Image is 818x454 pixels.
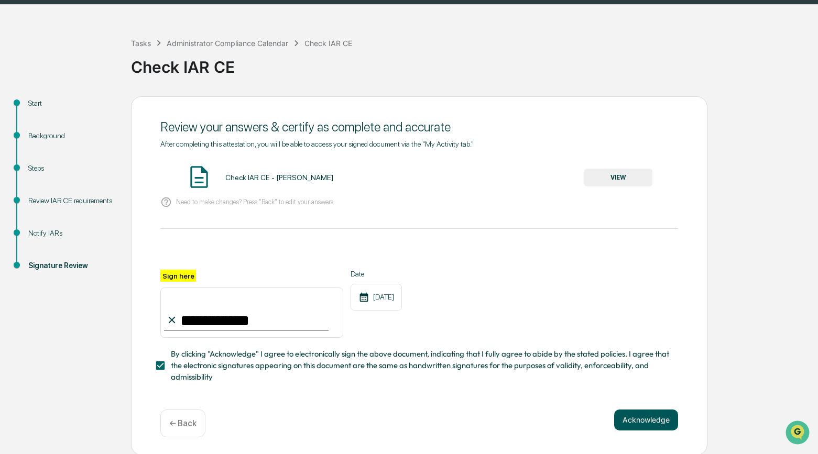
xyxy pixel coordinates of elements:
[167,39,288,48] div: Administrator Compliance Calendar
[160,270,196,282] label: Sign here
[186,164,212,190] img: Document Icon
[10,133,19,141] div: 🖐️
[28,228,114,239] div: Notify IARs
[160,119,678,135] div: Review your answers & certify as complete and accurate
[28,195,114,206] div: Review IAR CE requirements
[104,178,127,185] span: Pylon
[584,169,652,186] button: VIEW
[21,132,68,142] span: Preclearance
[10,22,191,39] p: How can we help?
[225,173,333,182] div: Check IAR CE - [PERSON_NAME]
[614,409,678,430] button: Acknowledge
[351,270,402,278] label: Date
[6,148,70,167] a: 🔎Data Lookup
[21,152,66,162] span: Data Lookup
[6,128,72,147] a: 🖐️Preclearance
[784,419,813,448] iframe: Open customer support
[74,177,127,185] a: Powered byPylon
[72,128,134,147] a: 🗄️Attestations
[28,260,114,271] div: Signature Review
[10,153,19,161] div: 🔎
[28,130,114,141] div: Background
[304,39,352,48] div: Check IAR CE
[36,80,172,91] div: Start new chat
[351,284,402,311] div: [DATE]
[160,140,474,148] span: After completing this attestation, you will be able to access your signed document via the "My Ac...
[178,83,191,96] button: Start new chat
[28,98,114,109] div: Start
[36,91,133,99] div: We're available if you need us!
[10,80,29,99] img: 1746055101610-c473b297-6a78-478c-a979-82029cc54cd1
[28,163,114,174] div: Steps
[171,348,670,383] span: By clicking "Acknowledge" I agree to electronically sign the above document, indicating that I fu...
[76,133,84,141] div: 🗄️
[131,49,813,76] div: Check IAR CE
[131,39,151,48] div: Tasks
[176,198,333,206] p: Need to make changes? Press "Back" to edit your answers
[169,418,197,428] p: ← Back
[86,132,130,142] span: Attestations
